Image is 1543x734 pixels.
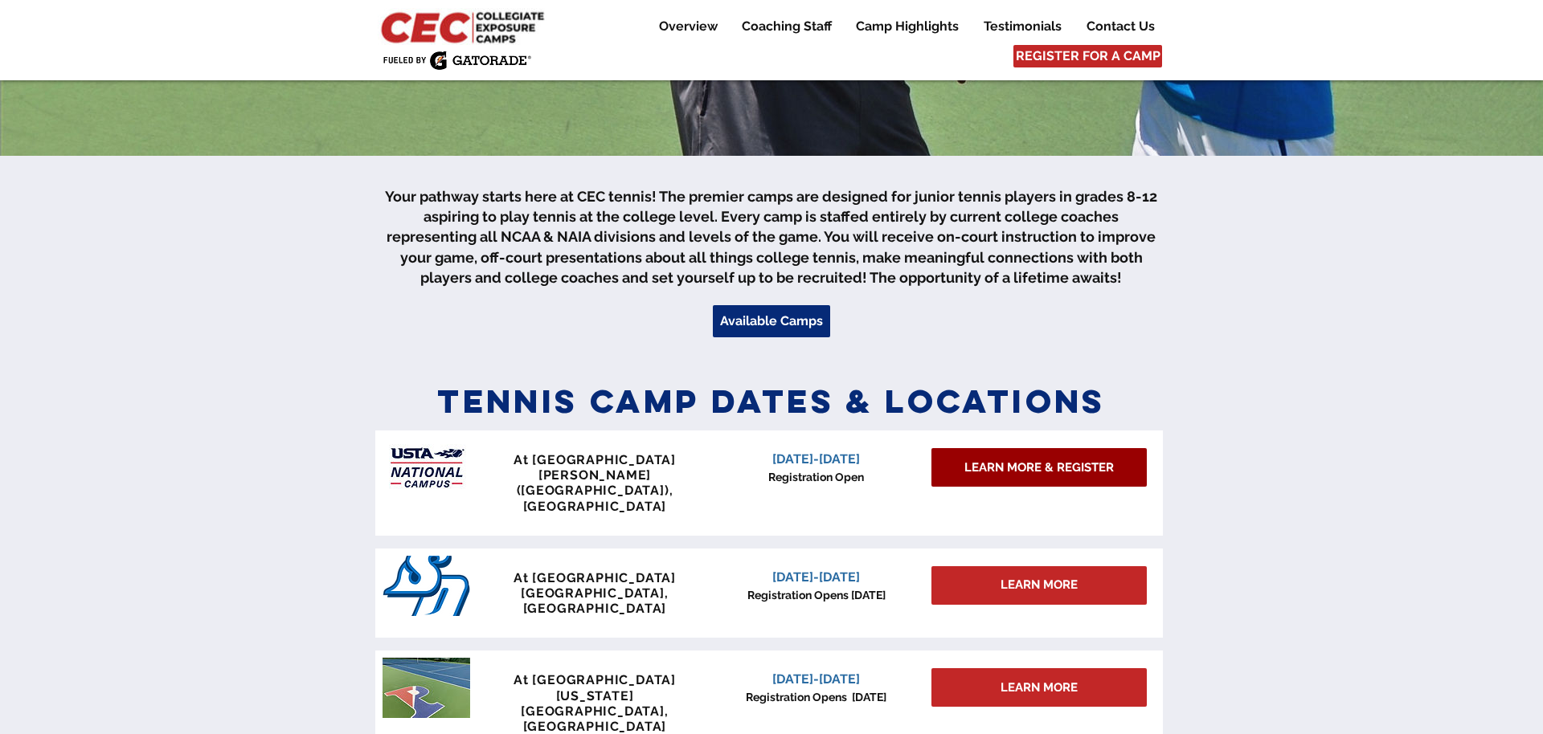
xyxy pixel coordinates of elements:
[720,312,823,330] span: Available Camps
[514,570,676,585] span: At [GEOGRAPHIC_DATA]
[1074,17,1166,36] a: Contact Us
[931,448,1147,487] a: LEARN MORE & REGISTER
[521,703,668,734] span: [GEOGRAPHIC_DATA], [GEOGRAPHIC_DATA]
[768,471,864,483] span: Registration Open
[734,17,840,36] p: Coaching Staff
[383,438,470,498] img: USTA Campus image_edited.jpg
[383,51,531,70] img: Fueled by Gatorade.png
[972,17,1074,36] a: Testimonials
[1001,679,1078,696] span: LEARN MORE
[1016,47,1160,65] span: REGISTER FOR A CAMP
[848,17,967,36] p: Camp Highlights
[651,17,726,36] p: Overview
[772,671,860,687] span: [DATE]-[DATE]
[931,668,1147,707] a: LEARN MORE
[635,17,1166,36] nav: Site
[437,381,1106,422] span: Tennis Camp Dates & Locations
[931,566,1147,605] div: LEARN MORE
[383,658,470,718] img: penn tennis courts with logo.jpeg
[378,8,551,45] img: CEC Logo Primary_edited.jpg
[746,691,886,703] span: Registration Opens [DATE]
[844,17,971,36] a: Camp Highlights
[747,589,886,601] span: Registration Opens [DATE]
[521,585,668,616] span: [GEOGRAPHIC_DATA], [GEOGRAPHIC_DATA]
[964,459,1114,476] span: LEARN MORE & REGISTER
[713,305,830,337] a: Available Camps
[772,569,860,585] span: [DATE]-[DATE]
[976,17,1070,36] p: Testimonials
[1078,17,1163,36] p: Contact Us
[772,451,860,467] span: [DATE]-[DATE]
[514,672,676,703] span: At [GEOGRAPHIC_DATA][US_STATE]
[647,17,729,36] a: Overview
[514,452,676,467] span: At [GEOGRAPHIC_DATA]
[383,556,470,616] img: San_Diego_Toreros_logo.png
[730,17,843,36] a: Coaching Staff
[517,467,673,513] span: [PERSON_NAME] ([GEOGRAPHIC_DATA]), [GEOGRAPHIC_DATA]
[1001,577,1078,593] span: LEARN MORE
[1013,45,1162,67] a: REGISTER FOR A CAMP
[385,188,1157,286] span: Your pathway starts here at CEC tennis! The premier camps are designed for junior tennis players ...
